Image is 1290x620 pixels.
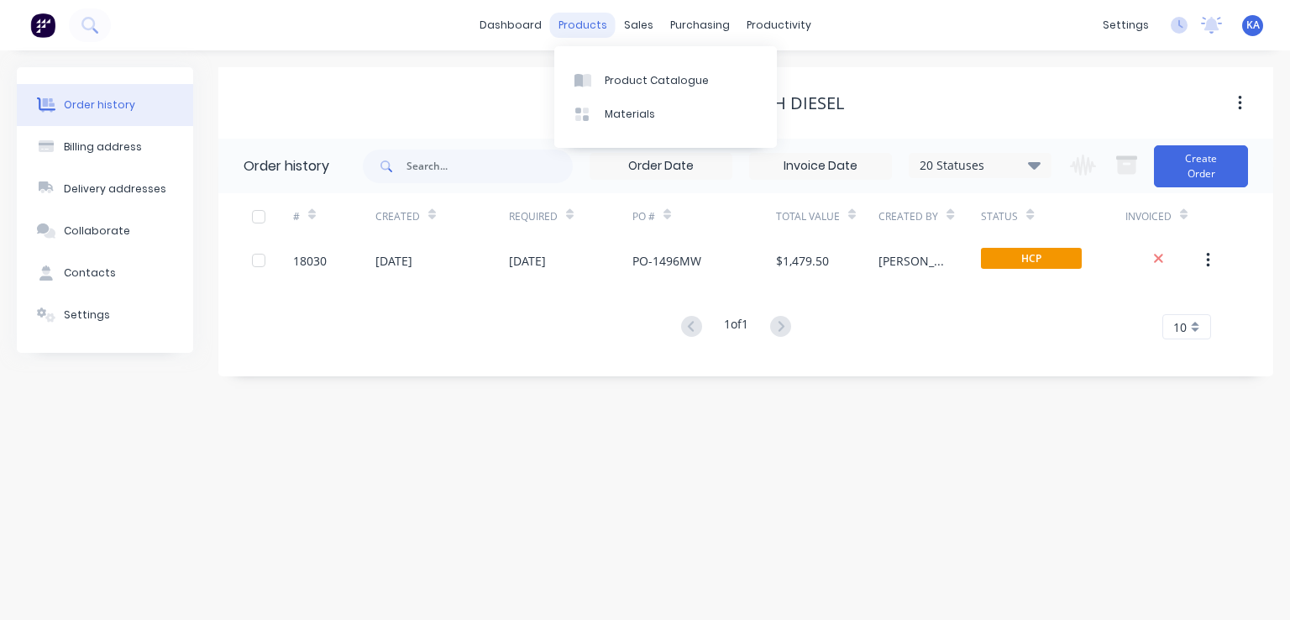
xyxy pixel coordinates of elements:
div: sales [616,13,662,38]
div: Created By [878,209,938,224]
div: productivity [738,13,820,38]
button: Collaborate [17,210,193,252]
input: Invoice Date [750,154,891,179]
div: Total Value [776,193,878,239]
input: Order Date [590,154,732,179]
div: # [293,209,300,224]
div: 1 of 1 [724,315,748,339]
div: Collaborate [64,223,130,239]
div: settings [1094,13,1157,38]
div: Delivery addresses [64,181,166,197]
div: Created By [878,193,981,239]
div: Created [375,193,509,239]
span: 10 [1173,318,1187,336]
img: Factory [30,13,55,38]
div: [PERSON_NAME] [878,252,947,270]
div: Materials [605,107,655,122]
div: Invoiced [1125,209,1172,224]
div: # [293,193,375,239]
button: Delivery addresses [17,168,193,210]
button: Settings [17,294,193,336]
div: Order history [64,97,135,113]
div: Contacts [64,265,116,281]
div: PO # [632,193,776,239]
div: purchasing [662,13,738,38]
div: Total Value [776,209,840,224]
span: KA [1246,18,1260,33]
div: [DATE] [375,252,412,270]
div: PO # [632,209,655,224]
input: Search... [406,150,573,183]
button: Order history [17,84,193,126]
button: Billing address [17,126,193,168]
div: Order history [244,156,329,176]
div: Status [981,193,1125,239]
div: Required [509,193,632,239]
div: Invoiced [1125,193,1208,239]
div: Status [981,209,1018,224]
a: Materials [554,97,777,131]
button: Contacts [17,252,193,294]
div: Billing address [64,139,142,155]
div: Settings [64,307,110,323]
a: Product Catalogue [554,63,777,97]
button: Create Order [1154,145,1248,187]
div: 18030 [293,252,327,270]
div: Created [375,209,420,224]
div: Required [509,209,558,224]
div: PO-1496MW [632,252,701,270]
div: $1,479.50 [776,252,829,270]
a: dashboard [471,13,550,38]
div: Product Catalogue [605,73,709,88]
div: [DATE] [509,252,546,270]
div: 20 Statuses [910,156,1051,175]
span: HCP [981,248,1082,269]
div: products [550,13,616,38]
